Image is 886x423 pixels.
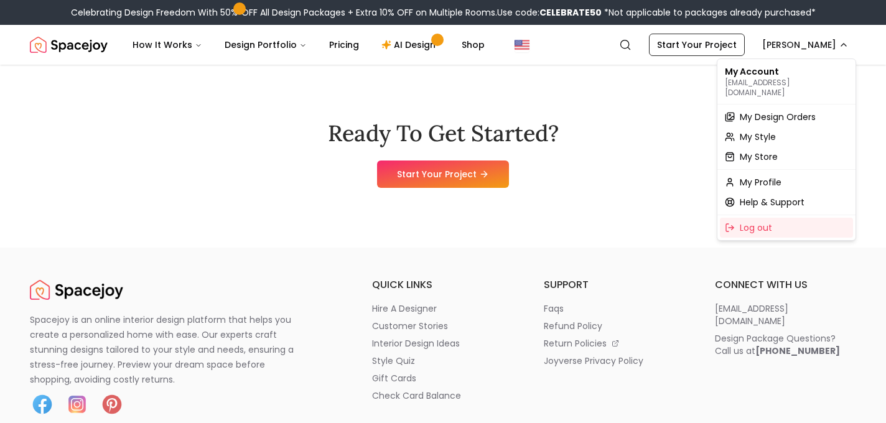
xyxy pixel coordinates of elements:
[740,196,804,208] span: Help & Support
[740,176,781,188] span: My Profile
[740,131,776,143] span: My Style
[725,78,848,98] p: [EMAIL_ADDRESS][DOMAIN_NAME]
[740,111,816,123] span: My Design Orders
[717,58,856,241] div: [PERSON_NAME]
[720,62,853,101] div: My Account
[740,221,772,234] span: Log out
[740,151,778,163] span: My Store
[720,147,853,167] a: My Store
[720,107,853,127] a: My Design Orders
[720,172,853,192] a: My Profile
[720,192,853,212] a: Help & Support
[720,127,853,147] a: My Style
